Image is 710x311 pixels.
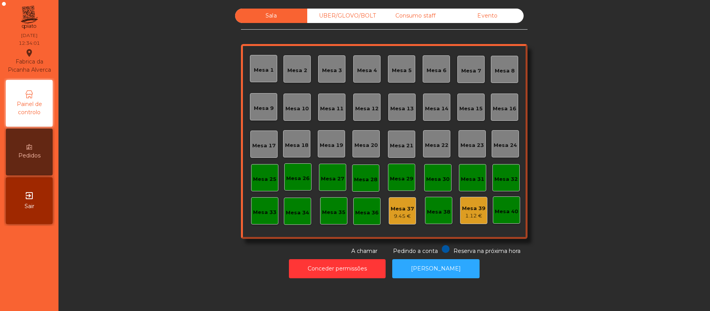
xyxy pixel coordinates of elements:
[253,175,276,183] div: Mesa 25
[289,259,386,278] button: Conceder permissões
[254,104,274,112] div: Mesa 9
[25,48,34,58] i: location_on
[355,105,379,113] div: Mesa 12
[320,105,343,113] div: Mesa 11
[355,209,379,217] div: Mesa 36
[25,191,34,200] i: exit_to_app
[6,48,52,74] div: Fabrica da Picanha Alverca
[286,209,309,217] div: Mesa 34
[320,141,343,149] div: Mesa 19
[253,209,276,216] div: Mesa 33
[393,247,438,254] span: Pedindo a conta
[286,175,310,182] div: Mesa 26
[461,67,481,75] div: Mesa 7
[390,175,413,183] div: Mesa 29
[19,40,40,47] div: 12:34:01
[494,175,518,183] div: Mesa 32
[354,176,377,184] div: Mesa 28
[460,141,484,149] div: Mesa 23
[19,4,39,31] img: qpiato
[307,9,379,23] div: UBER/GLOVO/BOLT
[21,32,37,39] div: [DATE]
[285,141,308,149] div: Mesa 18
[379,9,451,23] div: Consumo staff
[494,141,517,149] div: Mesa 24
[425,141,448,149] div: Mesa 22
[392,259,480,278] button: [PERSON_NAME]
[427,67,446,74] div: Mesa 6
[351,247,377,254] span: A chamar
[390,105,414,113] div: Mesa 13
[285,105,309,113] div: Mesa 10
[426,175,450,183] div: Mesa 30
[8,100,51,117] span: Painel de controlo
[425,105,448,113] div: Mesa 14
[495,67,515,75] div: Mesa 8
[390,142,413,150] div: Mesa 21
[235,9,307,23] div: Sala
[451,9,524,23] div: Evento
[322,209,345,216] div: Mesa 35
[252,142,276,150] div: Mesa 17
[391,205,414,213] div: Mesa 37
[392,67,412,74] div: Mesa 5
[357,67,377,74] div: Mesa 4
[495,208,518,216] div: Mesa 40
[321,175,344,183] div: Mesa 27
[493,105,516,113] div: Mesa 16
[322,67,342,74] div: Mesa 3
[287,67,307,74] div: Mesa 2
[25,202,34,210] span: Sair
[459,105,483,113] div: Mesa 15
[391,212,414,220] div: 9.45 €
[18,152,41,160] span: Pedidos
[254,66,274,74] div: Mesa 1
[427,208,450,216] div: Mesa 38
[461,175,484,183] div: Mesa 31
[462,212,485,220] div: 1.12 €
[354,141,378,149] div: Mesa 20
[453,247,521,254] span: Reserva na próxima hora
[462,205,485,212] div: Mesa 39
